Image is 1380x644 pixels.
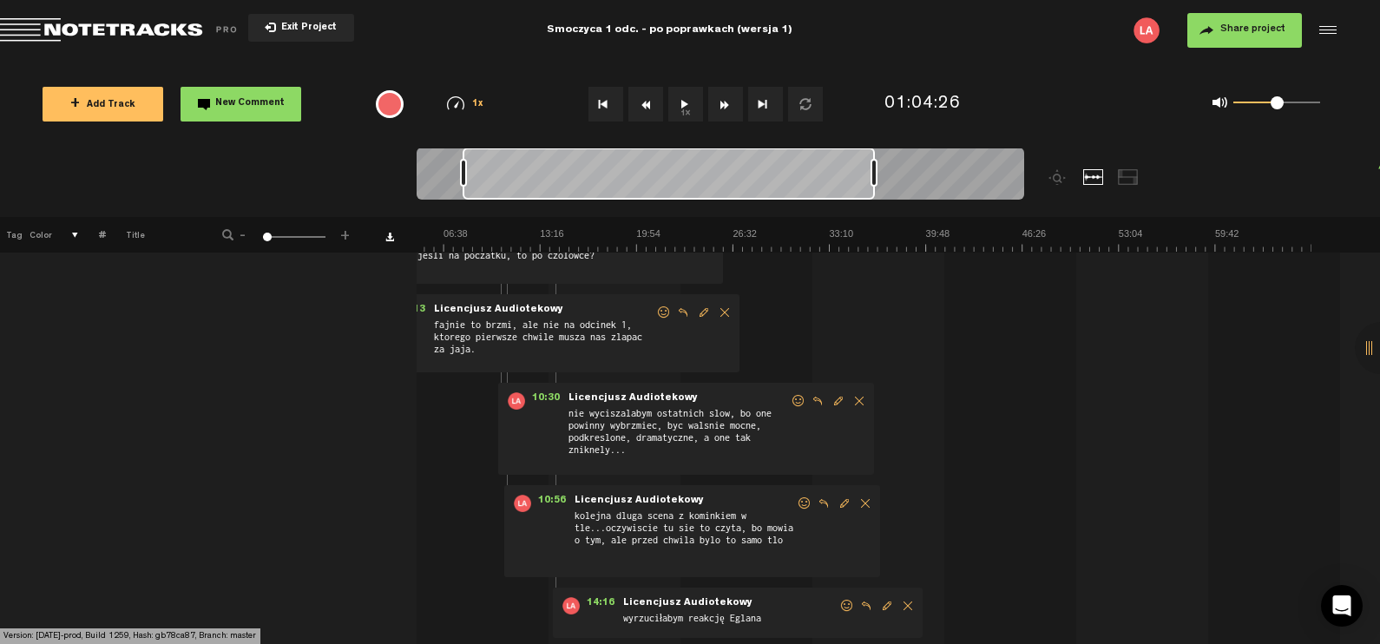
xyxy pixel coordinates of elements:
[573,509,796,569] span: kolejna dluga scena z kominkiem w tle...oczywiscie tu sie to czyta, bo mowia o tym, ale przed chw...
[884,92,961,117] div: 01:04:26
[43,87,163,122] button: +Add Track
[855,497,876,509] span: Delete comment
[79,217,106,252] th: #
[531,495,573,512] span: 10:56
[376,90,404,118] div: {{ tooltip_message }}
[432,318,655,365] span: fajnie to brzmi, ale nie na odcinek 1, ktorego pierwsze chwile musza nas zlapac za jaja.
[877,600,897,612] span: Edit comment
[338,227,352,238] span: +
[276,23,337,33] span: Exit Project
[525,392,567,410] span: 10:30
[621,597,754,609] span: Licencjusz Audiotekowy
[621,611,838,630] span: wyrzuciłabym reakcję Eglana
[628,87,663,122] button: Rewind
[573,495,706,507] span: Licencjusz Audiotekowy
[813,497,834,509] span: Reply to comment
[807,395,828,407] span: Reply to comment
[472,100,484,109] span: 1x
[70,101,135,110] span: Add Track
[1321,585,1363,627] div: Open Intercom Messenger
[1134,17,1160,43] img: letters
[897,600,918,612] span: Delete comment
[668,87,703,122] button: 1x
[748,87,783,122] button: Go to end
[708,87,743,122] button: Fast Forward
[849,395,870,407] span: Delete comment
[714,306,735,319] span: Delete comment
[248,14,354,42] button: Exit Project
[567,406,790,467] span: nie wyciszalabym ostatnich slow, bo one powinny wybrzmiec, byc walsnie mocne, podkreslone, dramat...
[422,96,509,111] div: 1x
[106,217,199,252] th: Title
[580,597,621,614] span: 14:16
[588,87,623,122] button: Go to beginning
[385,233,394,241] a: Download comments
[562,597,580,614] img: letters
[181,87,301,122] button: New Comment
[236,227,250,238] span: -
[447,96,464,110] img: speedometer.svg
[347,227,1311,252] img: ruler
[828,395,849,407] span: Edit comment
[508,392,525,410] img: letters
[1220,24,1285,35] span: Share project
[215,99,285,108] span: New Comment
[567,392,700,404] span: Licencjusz Audiotekowy
[673,306,693,319] span: Reply to comment
[432,304,565,316] span: Licencjusz Audiotekowy
[856,600,877,612] span: Reply to comment
[834,497,855,509] span: Edit comment
[26,217,52,252] th: Color
[514,495,531,512] img: letters
[1187,13,1302,48] button: Share project
[788,87,823,122] button: Loop
[70,97,80,111] span: +
[693,306,714,319] span: Edit comment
